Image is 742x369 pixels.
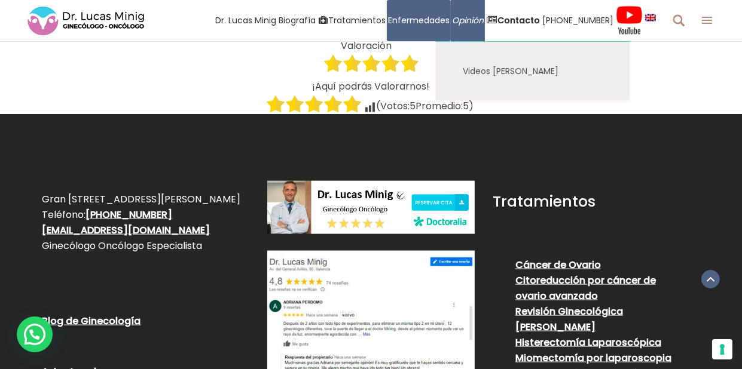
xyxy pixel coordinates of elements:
span: (Votos: Promedio: ) [376,99,474,113]
a: Videos [PERSON_NAME] [436,60,629,82]
span: Videos [PERSON_NAME] [463,65,558,77]
button: Sus preferencias de consentimiento para tecnologías de seguimiento [712,339,732,359]
span: 5 [463,99,469,113]
span: Tratamientos [328,14,386,27]
a: Miomectomía por laparoscopia [515,351,671,365]
span: 5 [410,99,416,113]
span: Enfermedades [388,14,450,27]
div: WhatsApp contact [17,316,53,352]
img: language english [645,14,656,21]
h2: Tratamientos [493,193,700,211]
a: Cáncer de Ovario [515,258,601,272]
span: Dr. Lucas Minig [215,14,276,27]
p: Gran [STREET_ADDRESS][PERSON_NAME] Teléfono: Ginecólogo Oncólogo Especialista [42,192,250,254]
span: Opinión [452,14,484,27]
span: Biografía [279,14,316,27]
img: dr-lucas-minig-doctoralia-ginecologo-oncologo.jpg [267,181,475,234]
a: Citoreducción por cáncer de ovario avanzado [515,273,656,303]
strong: Contacto [497,14,540,26]
span: [PHONE_NUMBER] [542,14,613,27]
a: Histerectomía Laparoscópica [515,336,661,349]
a: [EMAIL_ADDRESS][DOMAIN_NAME] [42,223,210,237]
a: Blog de Ginecología [42,314,141,328]
img: Videos Youtube Ginecología [616,5,643,35]
a: [PERSON_NAME] [515,320,596,334]
a: [PHONE_NUMBER] [86,208,173,222]
a: Revisión Ginecológica [515,305,623,318]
